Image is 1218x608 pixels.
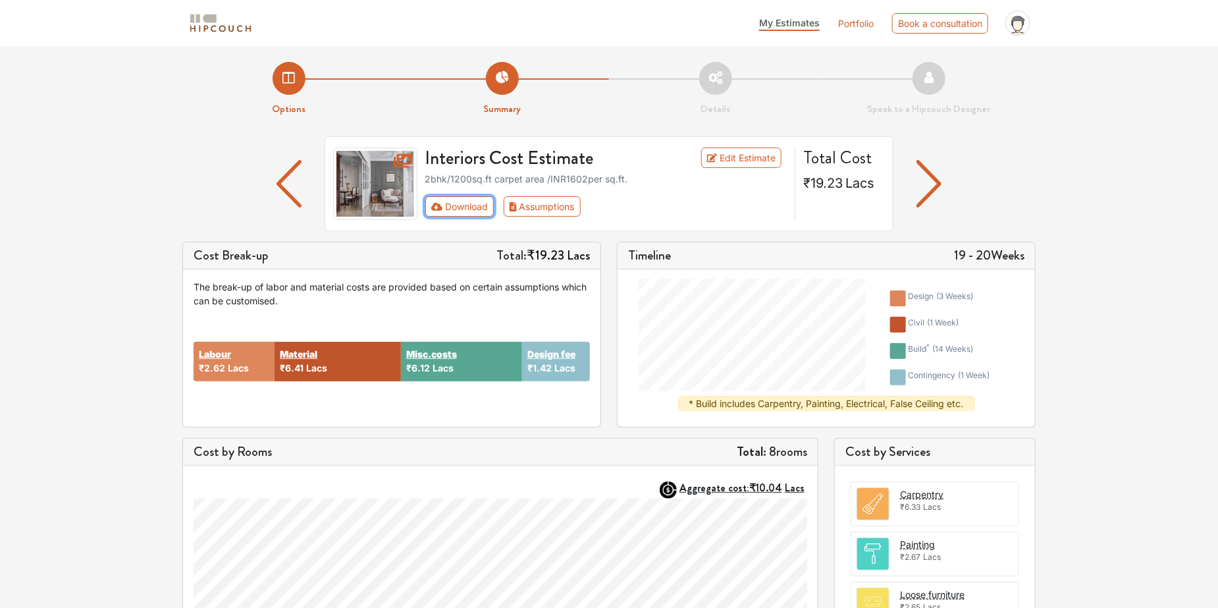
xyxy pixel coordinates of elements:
[527,246,564,265] span: ₹19.23
[194,248,269,263] h5: Cost Break-up
[803,175,843,191] span: ₹19.23
[425,196,787,217] div: Toolbar with button groups
[923,552,941,562] span: Lacs
[749,480,782,495] span: ₹10.04
[900,552,920,562] span: ₹2.67
[228,362,249,373] span: Lacs
[660,482,677,499] img: AggregateIcon
[554,362,575,373] span: Lacs
[785,480,805,495] span: Lacs
[425,196,591,217] div: First group
[900,588,965,601] button: Loose furniture
[417,148,669,170] h3: Interiors Cost Estimate
[280,347,317,361] button: Material
[701,148,782,168] a: Edit Estimate
[678,396,975,411] div: * Build includes Carpentry, Painting, Electrical, False Ceiling etc.
[954,248,1024,263] h5: 19 - 20 Weeks
[892,13,988,34] div: Book a consultation
[628,248,671,263] h5: Timeline
[188,12,253,35] img: logo-horizontal.svg
[527,347,575,361] button: Design fee
[909,317,959,333] div: civil
[909,370,990,385] div: contingency
[199,347,231,361] button: Labour
[425,172,787,186] div: 2bhk / 1200 sq.ft carpet area /INR 1602 per sq.ft.
[406,347,457,361] button: Misc.costs
[433,362,454,373] span: Lacs
[199,362,225,373] span: ₹2.62
[425,196,494,217] button: Download
[737,442,766,461] strong: Total:
[496,248,590,263] h5: Total:
[857,538,889,570] img: room.svg
[928,318,959,327] span: ( 1 week )
[679,482,807,494] button: Aggregate cost:₹10.04Lacs
[194,280,590,308] div: The break-up of labor and material costs are provided based on certain assumptions which can be c...
[845,175,874,191] span: Lacs
[273,101,306,116] strong: Options
[194,444,272,460] h5: Cost by Rooms
[484,101,521,116] strong: Summary
[527,362,552,373] span: ₹1.42
[567,246,590,265] span: Lacs
[857,488,889,520] img: room.svg
[759,17,820,28] span: My Estimates
[280,362,304,373] span: ₹6.41
[937,291,974,301] span: ( 3 weeks )
[803,148,882,168] h4: Total Cost
[406,362,430,373] span: ₹6.12
[679,480,805,495] strong: Aggregate cost:
[909,343,974,359] div: build
[701,101,731,116] strong: Details
[333,148,417,220] img: gallery
[923,502,941,512] span: Lacs
[737,444,807,460] h5: 8 rooms
[916,160,942,207] img: arrow left
[277,160,302,207] img: arrow left
[959,370,990,380] span: ( 1 week )
[909,290,974,306] div: design
[845,444,1024,460] h5: Cost by Services
[900,487,943,501] button: Carpentry
[504,196,581,217] button: Assumptions
[838,16,874,30] a: Portfolio
[933,344,974,354] span: ( 14 weeks )
[900,538,935,551] button: Painting
[188,9,253,38] span: logo-horizontal.svg
[868,101,991,116] strong: Speak to a Hipcouch Designer
[306,362,327,373] span: Lacs
[900,502,920,512] span: ₹6.33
